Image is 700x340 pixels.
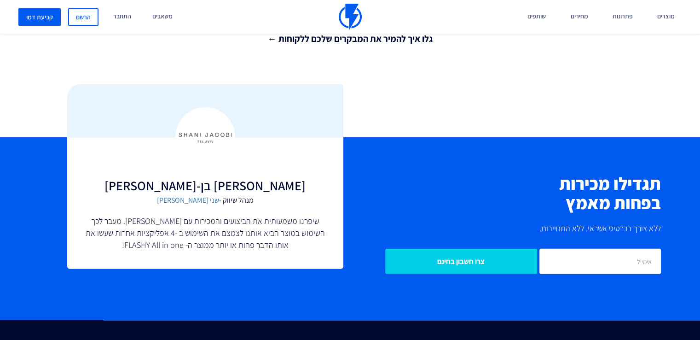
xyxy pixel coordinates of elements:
img: Feedback [175,107,235,167]
p: ללא צורך בכרטיס אשראי. ללא התחייבות. [357,222,661,235]
h3: [PERSON_NAME] בן-[PERSON_NAME] [86,179,325,193]
a: גלו איך להמיר את המבקרים שלכם ללקוחות ← [55,32,645,46]
a: קביעת דמו [18,8,61,26]
h2: תגדילו מכירות בפחות מאמץ [357,174,661,213]
p: שיפרנו משמעותית את הביצועים והמכירות עם [PERSON_NAME]. מעבר לכך השימוש במוצר הביא אותנו לצמצם את ... [86,215,325,251]
span: מנהל שיווק - [86,195,325,206]
a: שני [PERSON_NAME] [157,195,219,205]
input: צרו חשבון בחינם [385,249,537,274]
input: אימייל [539,249,661,274]
a: הרשם [68,8,98,26]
